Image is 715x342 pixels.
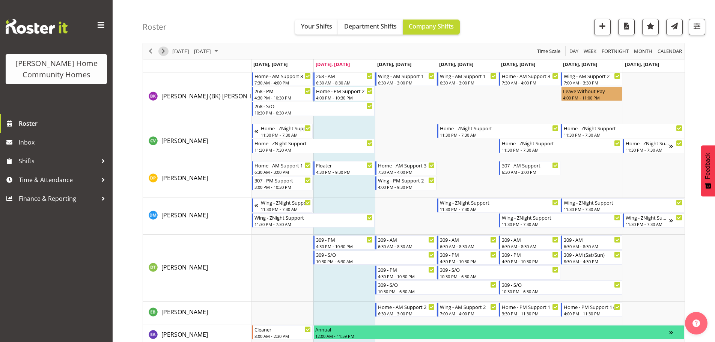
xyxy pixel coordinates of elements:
span: Time Scale [536,47,561,56]
div: Home - AM Support 3 [254,72,311,80]
div: 309 - AM [440,236,497,243]
div: Dipika Thapa"s event - 309 - S/O Begin From Wednesday, September 10, 2025 at 10:30:00 PM GMT+12:0... [375,280,498,295]
span: [PERSON_NAME] [161,308,208,316]
div: Emily-Jayne Ashton"s event - Cleaner Begin From Monday, September 8, 2025 at 8:00:00 AM GMT+12:00... [252,325,313,339]
div: 6:30 AM - 8:30 AM [502,243,558,249]
div: 309 - AM [564,236,620,243]
div: Daniel Marticio"s event - Wing - ZNight Support Begin From Friday, September 12, 2025 at 11:30:00... [499,213,622,227]
div: 11:30 PM - 7:30 AM [502,147,620,153]
div: 10:30 PM - 6:30 AM [440,273,558,279]
div: Daniel Marticio"s event - Wing - ZNight Support Begin From Sunday, September 14, 2025 at 11:30:00... [623,213,684,227]
div: Dipika Thapa"s event - 309 - PM Begin From Thursday, September 11, 2025 at 4:30:00 PM GMT+12:00 E... [437,250,498,265]
div: 4:30 PM - 10:30 PM [254,95,311,101]
div: 309 - S/O [440,266,558,273]
div: 10:30 PM - 6:30 AM [254,110,373,116]
div: 7:00 AM - 3:30 PM [564,80,620,86]
div: Next [157,43,170,59]
div: 309 - PM [316,236,373,243]
button: September 08 - 14, 2025 [171,47,221,56]
div: Home - PM Support 2 [316,87,373,95]
button: Feedback - Show survey [701,145,715,196]
span: Fortnight [601,47,629,56]
button: Department Shifts [338,20,403,35]
td: Dipika Thapa resource [143,235,251,302]
div: 6:30 AM - 8:30 AM [378,243,435,249]
div: Eloise Bailey"s event - Home - PM Support 1 (Sat/Sun) Begin From Saturday, September 13, 2025 at ... [561,303,622,317]
div: Cheenee Vargas"s event - Home - ZNight Support Begin From Thursday, September 11, 2025 at 11:30:0... [437,124,560,138]
div: Eloise Bailey"s event - Wing - AM Support 2 Begin From Thursday, September 11, 2025 at 7:00:00 AM... [437,303,498,317]
span: Feedback [704,153,711,179]
div: Brijesh (BK) Kachhadiya"s event - Home - AM Support 3 Begin From Friday, September 12, 2025 at 7:... [499,72,560,86]
button: Highlight an important date within the roster. [642,19,659,35]
div: 309 - AM [502,236,558,243]
a: [PERSON_NAME] [161,211,208,220]
td: Brijesh (BK) Kachhadiya resource [143,71,251,123]
div: Daljeet Prasad"s event - Floater Begin From Tuesday, September 9, 2025 at 4:30:00 PM GMT+12:00 En... [313,161,375,175]
div: Dipika Thapa"s event - 309 - AM (Sat/Sun) Begin From Saturday, September 13, 2025 at 8:30:00 AM G... [561,250,622,265]
span: [DATE], [DATE] [377,61,411,68]
span: Your Shifts [301,22,332,30]
div: Brijesh (BK) Kachhadiya"s event - Home - PM Support 2 Begin From Tuesday, September 9, 2025 at 4:... [313,87,375,101]
div: 10:30 PM - 6:30 AM [316,258,435,264]
div: Dipika Thapa"s event - 309 - S/O Begin From Tuesday, September 9, 2025 at 10:30:00 PM GMT+12:00 E... [313,250,437,265]
div: 4:00 PM - 10:30 PM [316,95,373,101]
div: Brijesh (BK) Kachhadiya"s event - 268 - PM Begin From Monday, September 8, 2025 at 4:30:00 PM GMT... [252,87,313,101]
div: 7:30 AM - 4:00 PM [502,80,558,86]
div: Previous [144,43,157,59]
div: 4:30 PM - 10:30 PM [378,273,435,279]
div: 11:30 PM - 7:30 AM [254,221,373,227]
a: [PERSON_NAME] [161,173,208,182]
div: 6:30 AM - 3:00 PM [502,169,558,175]
span: [DATE], [DATE] [501,61,535,68]
button: Company Shifts [403,20,460,35]
a: [PERSON_NAME] [161,307,208,316]
button: Next [158,47,169,56]
div: 268 - PM [254,87,311,95]
div: 6:30 AM - 3:00 PM [378,310,435,316]
div: 6:30 AM - 3:00 PM [254,169,311,175]
div: Daniel Marticio"s event - Wing - ZNight Support Begin From Thursday, September 11, 2025 at 11:30:... [437,198,560,212]
div: Brijesh (BK) Kachhadiya"s event - Wing - AM Support 2 Begin From Saturday, September 13, 2025 at ... [561,72,622,86]
div: Cheenee Vargas"s event - Home - ZNight Support Begin From Monday, September 8, 2025 at 11:30:00 P... [252,139,375,153]
div: 8:00 AM - 2:30 PM [254,333,311,339]
div: 7:30 AM - 4:00 PM [254,80,311,86]
div: 309 - AM [378,236,435,243]
div: Brijesh (BK) Kachhadiya"s event - Wing - AM Support 1 Begin From Thursday, September 11, 2025 at ... [437,72,498,86]
div: 307 - PM Support [254,176,311,184]
div: 11:30 PM - 7:30 AM [564,132,682,138]
td: Daniel Marticio resource [143,197,251,235]
div: 7:30 AM - 4:00 PM [378,169,435,175]
div: Brijesh (BK) Kachhadiya"s event - Leave Without Pay Begin From Saturday, September 13, 2025 at 4:... [561,87,622,101]
div: Floater [316,161,373,169]
div: 11:30 PM - 7:30 AM [254,147,373,153]
div: 11:30 PM - 7:30 AM [261,206,311,212]
span: [PERSON_NAME] [161,263,208,271]
div: 3:30 PM - 11:30 PM [502,310,558,316]
div: Home - ZNight Support [440,124,558,132]
span: [DATE], [DATE] [439,61,473,68]
div: Eloise Bailey"s event - Home - PM Support 1 Begin From Friday, September 12, 2025 at 3:30:00 PM G... [499,303,560,317]
div: Cheenee Vargas"s event - Home - ZNight Support Begin From Sunday, September 14, 2025 at 11:30:00 ... [623,139,684,153]
button: Download a PDF of the roster according to the set date range. [618,19,635,35]
div: 6:30 AM - 8:30 AM [316,80,373,86]
div: Brijesh (BK) Kachhadiya"s event - Home - AM Support 3 Begin From Monday, September 8, 2025 at 7:3... [252,72,313,86]
div: Cheenee Vargas"s event - Home - ZNight Support Begin From Friday, September 12, 2025 at 11:30:00 ... [499,139,622,153]
div: Wing - PM Support 2 [378,176,435,184]
button: Timeline Day [568,47,580,56]
div: 3:00 PM - 10:30 PM [254,184,311,190]
td: Cheenee Vargas resource [143,123,251,160]
div: 11:30 PM - 7:30 AM [261,132,311,138]
span: [DATE], [DATE] [253,61,288,68]
div: Wing - ZNight Support [564,199,682,206]
div: Wing - ZNight Support [440,199,558,206]
div: 309 - AM (Sat/Sun) [564,251,620,258]
button: Your Shifts [295,20,338,35]
img: Rosterit website logo [6,19,68,34]
div: 309 - S/O [502,281,620,288]
div: 6:30 AM - 3:00 PM [440,80,497,86]
div: Home - ZNight Support [626,139,669,147]
div: Home - ZNight Support [261,124,311,132]
button: Previous [146,47,156,56]
div: Daniel Marticio"s event - Wing - ZNight Support Begin From Sunday, September 7, 2025 at 11:30:00 ... [252,198,313,212]
div: 309 - S/O [316,251,435,258]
